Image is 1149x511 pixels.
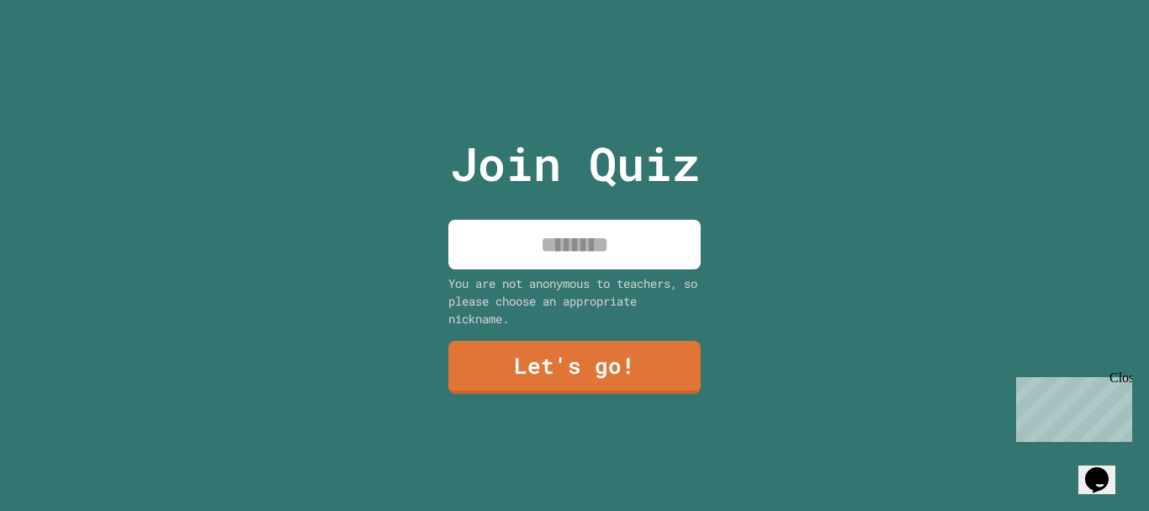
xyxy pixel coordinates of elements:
div: You are not anonymous to teachers, so please choose an appropriate nickname. [448,274,701,327]
iframe: chat widget [1078,444,1132,494]
a: Let's go! [448,341,701,394]
div: Chat with us now!Close [7,7,116,107]
iframe: chat widget [1009,370,1132,442]
p: Join Quiz [450,129,700,199]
